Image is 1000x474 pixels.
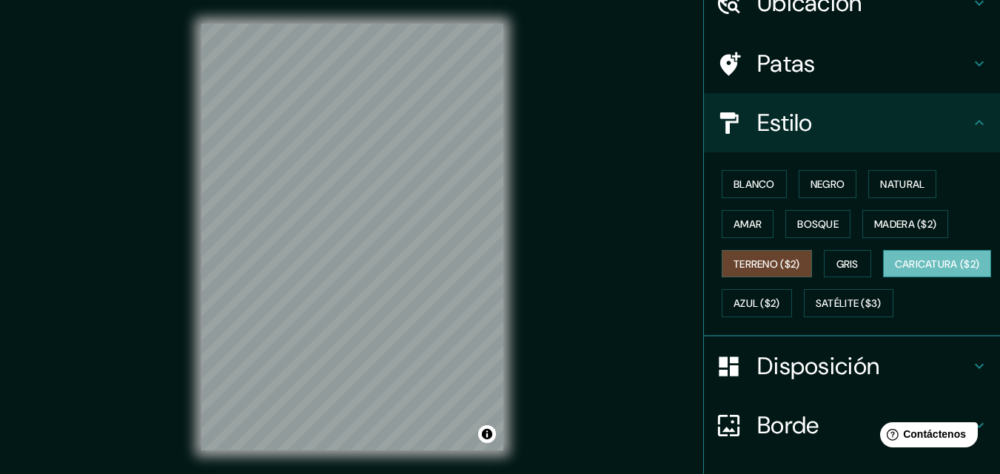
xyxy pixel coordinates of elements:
[880,177,925,191] font: Natural
[757,107,813,138] font: Estilo
[704,34,1000,93] div: Patas
[757,410,819,441] font: Borde
[734,177,775,191] font: Blanco
[757,48,816,79] font: Patas
[816,297,882,311] font: Satélite ($3)
[797,217,839,231] font: Bosque
[874,217,936,231] font: Madera ($2)
[722,289,792,317] button: Azul ($2)
[201,24,503,450] canvas: Mapa
[734,297,780,311] font: Azul ($2)
[804,289,893,317] button: Satélite ($3)
[868,170,936,198] button: Natural
[862,210,948,238] button: Madera ($2)
[836,257,859,271] font: Gris
[704,396,1000,455] div: Borde
[734,217,762,231] font: Amar
[785,210,850,238] button: Bosque
[722,170,787,198] button: Blanco
[722,250,812,278] button: Terreno ($2)
[868,416,984,458] iframe: Lanzador de widgets de ayuda
[478,425,496,443] button: Activar o desactivar atribución
[883,250,992,278] button: Caricatura ($2)
[704,336,1000,396] div: Disposición
[704,93,1000,152] div: Estilo
[799,170,857,198] button: Negro
[722,210,774,238] button: Amar
[895,257,980,271] font: Caricatura ($2)
[811,177,845,191] font: Negro
[734,257,800,271] font: Terreno ($2)
[757,351,879,382] font: Disposición
[824,250,871,278] button: Gris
